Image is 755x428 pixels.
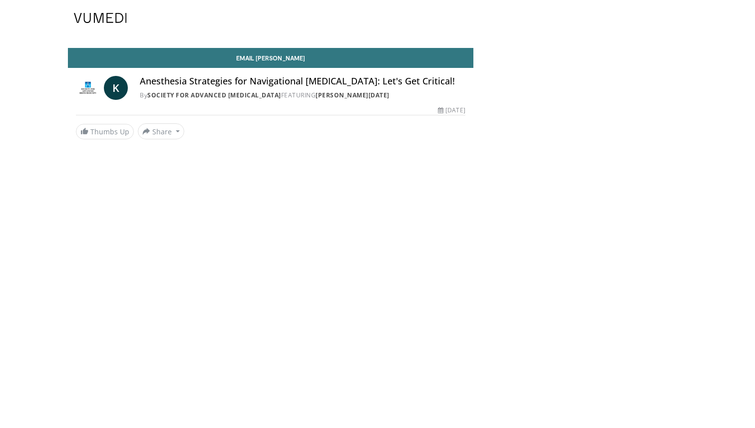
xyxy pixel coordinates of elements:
[140,76,465,87] h4: Anesthesia Strategies for Navigational [MEDICAL_DATA]: Let's Get Critical!
[74,13,127,23] img: VuMedi Logo
[76,76,100,100] img: Society for Advanced Bronchoscopy
[138,123,184,139] button: Share
[147,91,281,99] a: Society for Advanced [MEDICAL_DATA]
[316,91,389,99] a: [PERSON_NAME][DATE]
[438,106,465,115] div: [DATE]
[140,91,465,100] div: By FEATURING
[68,48,473,68] a: Email [PERSON_NAME]
[76,124,134,139] a: Thumbs Up
[104,76,128,100] a: K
